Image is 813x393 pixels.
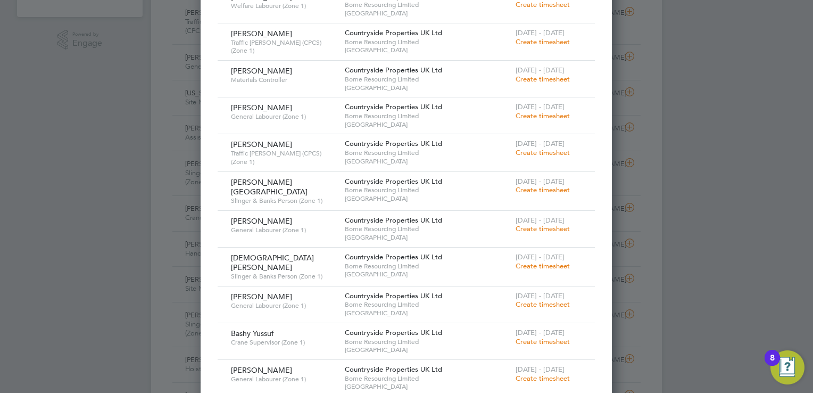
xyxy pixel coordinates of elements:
[345,262,510,271] span: Borne Resourcing Limited
[345,139,442,148] span: Countryside Properties UK Ltd
[345,365,442,374] span: Countryside Properties UK Ltd
[345,382,510,391] span: [GEOGRAPHIC_DATA]
[345,112,510,120] span: Borne Resourcing Limited
[231,329,274,338] span: Bashy Yussuf
[231,253,314,272] span: [DEMOGRAPHIC_DATA][PERSON_NAME]
[516,111,570,120] span: Create timesheet
[231,140,292,149] span: [PERSON_NAME]
[345,374,510,383] span: Borne Resourcing Limited
[231,66,292,76] span: [PERSON_NAME]
[516,224,570,233] span: Create timesheet
[231,272,337,281] span: Slinger & Banks Person (Zone 1)
[770,350,804,384] button: Open Resource Center, 8 new notifications
[516,185,570,194] span: Create timesheet
[516,102,565,111] span: [DATE] - [DATE]
[231,112,337,121] span: General Labourer (Zone 1)
[516,75,570,84] span: Create timesheet
[516,374,570,383] span: Create timesheet
[231,226,337,234] span: General Labourer (Zone 1)
[345,346,510,354] span: [GEOGRAPHIC_DATA]
[231,2,337,10] span: Welfare Labourer (Zone 1)
[516,148,570,157] span: Create timesheet
[345,1,510,9] span: Borne Resourcing Limited
[345,157,510,166] span: [GEOGRAPHIC_DATA]
[231,292,292,301] span: [PERSON_NAME]
[231,338,337,347] span: Crane Supervisor (Zone 1)
[516,300,570,309] span: Create timesheet
[231,196,337,205] span: Slinger & Banks Person (Zone 1)
[231,375,337,383] span: General Labourer (Zone 1)
[345,177,442,186] span: Countryside Properties UK Ltd
[345,300,510,309] span: Borne Resourcing Limited
[345,46,510,54] span: [GEOGRAPHIC_DATA]
[345,270,510,279] span: [GEOGRAPHIC_DATA]
[345,9,510,18] span: [GEOGRAPHIC_DATA]
[345,120,510,129] span: [GEOGRAPHIC_DATA]
[345,291,442,300] span: Countryside Properties UK Ltd
[231,29,292,38] span: [PERSON_NAME]
[516,291,565,300] span: [DATE] - [DATE]
[345,149,510,157] span: Borne Resourcing Limited
[345,233,510,242] span: [GEOGRAPHIC_DATA]
[231,149,337,166] span: Traffic [PERSON_NAME] (CPCS) (Zone 1)
[770,358,775,372] div: 8
[231,103,292,112] span: [PERSON_NAME]
[345,328,442,337] span: Countryside Properties UK Ltd
[516,252,565,261] span: [DATE] - [DATE]
[516,261,570,271] span: Create timesheet
[345,338,510,346] span: Borne Resourcing Limited
[516,216,565,225] span: [DATE] - [DATE]
[516,139,565,148] span: [DATE] - [DATE]
[345,252,442,261] span: Countryside Properties UK Ltd
[345,102,442,111] span: Countryside Properties UK Ltd
[345,194,510,203] span: [GEOGRAPHIC_DATA]
[231,216,292,226] span: [PERSON_NAME]
[516,337,570,346] span: Create timesheet
[345,216,442,225] span: Countryside Properties UK Ltd
[231,301,337,310] span: General Labourer (Zone 1)
[345,309,510,317] span: [GEOGRAPHIC_DATA]
[516,37,570,46] span: Create timesheet
[231,177,308,196] span: [PERSON_NAME][GEOGRAPHIC_DATA]
[516,28,565,37] span: [DATE] - [DATE]
[345,65,442,75] span: Countryside Properties UK Ltd
[231,38,337,55] span: Traffic [PERSON_NAME] (CPCS) (Zone 1)
[516,177,565,186] span: [DATE] - [DATE]
[231,76,337,84] span: Materials Controller
[345,84,510,92] span: [GEOGRAPHIC_DATA]
[345,186,510,194] span: Borne Resourcing Limited
[516,328,565,337] span: [DATE] - [DATE]
[345,225,510,233] span: Borne Resourcing Limited
[231,365,292,375] span: [PERSON_NAME]
[345,28,442,37] span: Countryside Properties UK Ltd
[516,365,565,374] span: [DATE] - [DATE]
[345,38,510,46] span: Borne Resourcing Limited
[345,75,510,84] span: Borne Resourcing Limited
[516,65,565,75] span: [DATE] - [DATE]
